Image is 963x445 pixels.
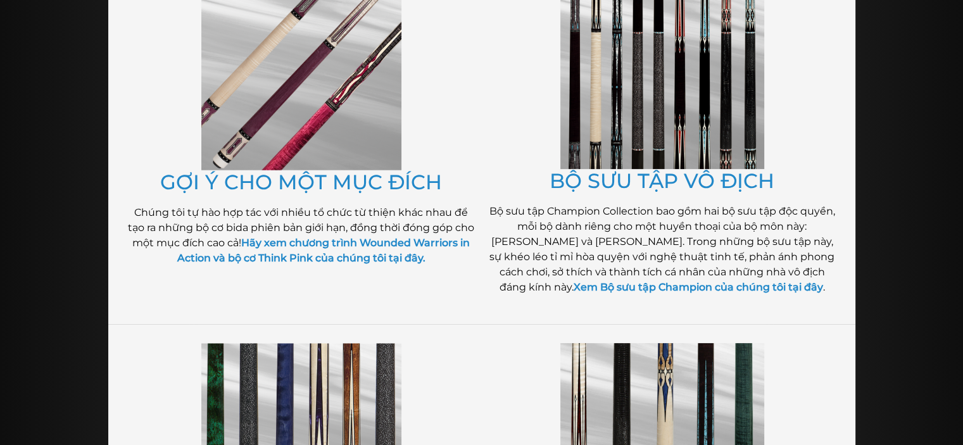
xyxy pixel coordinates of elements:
[160,170,442,194] a: GỢI Ý CHO MỘT MỤC ĐÍCH
[128,206,474,249] font: Chúng tôi tự hào hợp tác với nhiều tổ chức từ thiện khác nhau để tạo ra những bộ cơ bida phiên bả...
[574,281,823,293] a: Xem Bộ sưu tập Champion của chúng tôi tại đây
[823,281,825,293] font: .
[489,205,835,293] font: Bộ sưu tập Champion Collection bao gồm hai bộ sưu tập độc quyền, mỗi bộ dành riêng cho một huyền ...
[550,168,774,193] a: BỘ SƯU TẬP VÔ ĐỊCH
[177,237,470,264] a: Hãy xem chương trình Wounded Warriors in Action và bộ cơ Think Pink của chúng tôi tại đây.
